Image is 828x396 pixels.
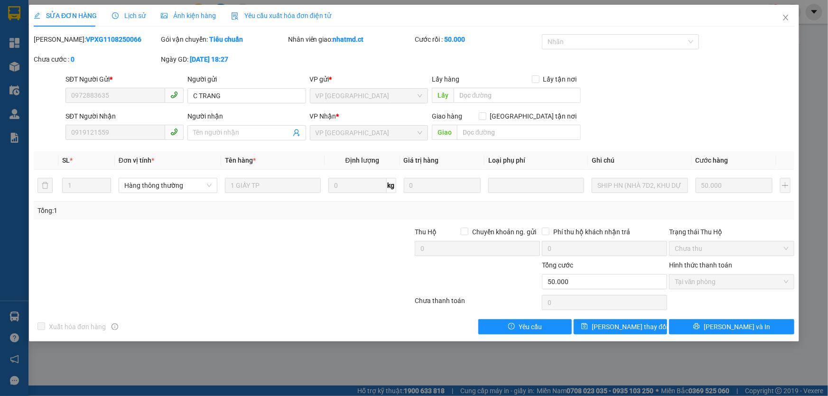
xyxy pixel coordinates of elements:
span: Xuất hóa đơn hàng [45,322,110,332]
span: Ảnh kiện hàng [161,12,216,19]
b: [DATE] 18:27 [190,55,228,63]
input: 0 [404,178,481,193]
span: exclamation-circle [508,323,515,331]
span: Yêu cầu [519,322,542,332]
div: VP gửi [310,74,428,84]
span: Tên hàng [225,157,256,164]
div: Người nhận [187,111,306,121]
div: SĐT Người Gửi [65,74,184,84]
span: printer [693,323,700,331]
span: Lấy hàng [432,75,459,83]
span: phone [170,91,178,99]
div: Cước rồi : [415,34,540,45]
div: Người gửi [187,74,306,84]
span: Phí thu hộ khách nhận trả [549,227,634,237]
span: kg [387,178,396,193]
th: Loại phụ phí [484,151,588,170]
div: [PERSON_NAME]: [34,34,159,45]
span: Tại văn phòng [675,275,789,289]
button: exclamation-circleYêu cầu [478,319,572,334]
div: Trạng thái Thu Hộ [669,227,794,237]
span: Đơn vị tính [119,157,154,164]
span: SL [62,157,70,164]
span: Yêu cầu xuất hóa đơn điện tử [231,12,331,19]
b: 0 [71,55,74,63]
div: Ngày GD: [161,54,286,64]
span: Giao [432,125,457,140]
span: Tổng cước [542,261,573,269]
span: save [581,323,588,331]
th: Ghi chú [588,151,691,170]
span: [PERSON_NAME] thay đổi [592,322,668,332]
span: Hàng thông thường [124,178,212,193]
span: VP Xuân Giang [316,89,422,103]
span: Lịch sử [112,12,146,19]
button: delete [37,178,53,193]
span: Định lượng [345,157,379,164]
span: Giá trị hàng [404,157,439,164]
b: Tiêu chuẩn [209,36,243,43]
input: Ghi Chú [592,178,688,193]
span: SỬA ĐƠN HÀNG [34,12,97,19]
b: nhatmd.ct [333,36,364,43]
span: info-circle [112,323,118,330]
span: [GEOGRAPHIC_DATA] tận nơi [486,111,581,121]
button: Close [772,5,799,31]
div: Tổng: 1 [37,205,320,216]
label: Hình thức thanh toán [669,261,732,269]
div: Chưa thanh toán [414,295,541,312]
span: edit [34,12,40,19]
span: user-add [293,129,300,137]
input: 0 [696,178,773,193]
button: plus [780,178,791,193]
b: 50.000 [444,36,465,43]
div: Chưa cước : [34,54,159,64]
span: phone [170,128,178,136]
span: Lấy [432,88,454,103]
span: Thu Hộ [415,228,437,236]
b: VPXG1108250066 [86,36,141,43]
span: VP Mỹ Đình [316,126,422,140]
div: Nhân viên giao: [288,34,413,45]
span: Chuyển khoản ng. gửi [468,227,540,237]
button: save[PERSON_NAME] thay đổi [574,319,667,334]
span: Giao hàng [432,112,462,120]
span: VP Nhận [310,112,336,120]
span: Lấy tận nơi [540,74,581,84]
img: icon [231,12,239,20]
input: Dọc đường [457,125,581,140]
span: Chưa thu [675,241,789,256]
input: VD: Bàn, Ghế [225,178,321,193]
span: close [782,14,790,21]
button: printer[PERSON_NAME] và In [669,319,794,334]
input: Dọc đường [454,88,581,103]
span: clock-circle [112,12,119,19]
span: Cước hàng [696,157,728,164]
div: SĐT Người Nhận [65,111,184,121]
span: picture [161,12,167,19]
div: Gói vận chuyển: [161,34,286,45]
span: [PERSON_NAME] và In [704,322,770,332]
